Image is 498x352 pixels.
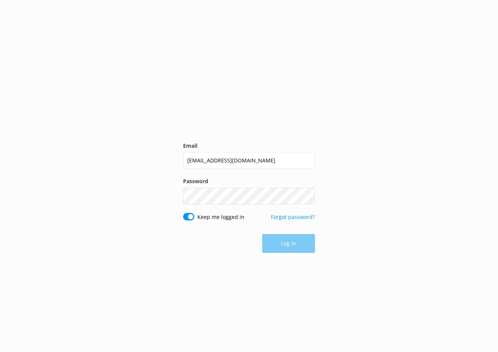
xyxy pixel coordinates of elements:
button: Show password [300,188,315,204]
label: Email [183,142,315,150]
a: Forgot password? [271,213,315,220]
input: user@emailaddress.com [183,152,315,169]
label: Password [183,177,315,185]
label: Keep me logged in [197,213,244,221]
